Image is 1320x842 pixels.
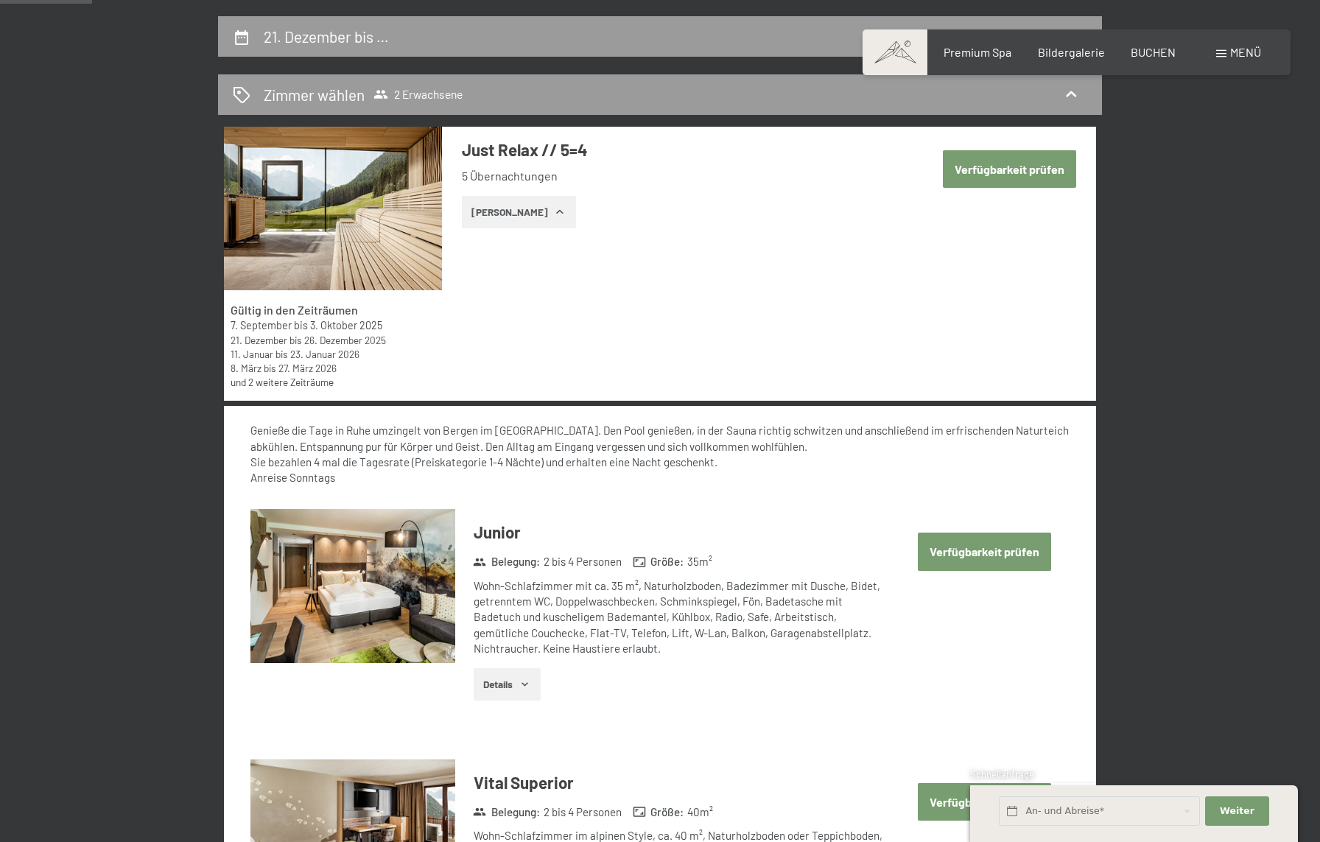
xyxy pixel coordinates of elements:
a: Bildergalerie [1038,45,1105,59]
strong: Belegung : [473,804,540,820]
a: Premium Spa [944,45,1011,59]
h3: Vital Superior [474,771,885,794]
span: Schnellanfrage [970,768,1034,780]
h3: Just Relax // 5=4 [462,138,900,161]
button: [PERSON_NAME] [462,196,576,228]
h2: 21. Dezember bis … [264,27,389,46]
span: Weiter [1220,804,1254,818]
div: bis [231,347,435,361]
div: bis [231,318,435,333]
span: 2 bis 4 Personen [544,804,622,820]
time: 11.01.2026 [231,348,273,360]
strong: Größe : [633,804,684,820]
span: 35 m² [687,554,712,569]
h2: Zimmer wählen [264,84,365,105]
time: 08.03.2026 [231,362,261,374]
span: Menü [1230,45,1261,59]
div: Genieße die Tage in Ruhe umzingelt von Bergen im [GEOGRAPHIC_DATA]. Den Pool genießen, in der Sau... [250,423,1070,485]
strong: Größe : [633,554,684,569]
button: Weiter [1205,796,1268,827]
button: Verfügbarkeit prüfen [918,533,1051,570]
strong: Belegung : [473,554,540,569]
button: Verfügbarkeit prüfen [918,783,1051,821]
time: 26.12.2025 [304,334,386,346]
button: Details [474,668,541,701]
h3: Junior [474,521,885,544]
a: BUCHEN [1131,45,1176,59]
strong: Gültig in den Zeiträumen [231,303,358,317]
div: Wohn-Schlafzimmer mit ca. 35 m², Naturholzboden, Badezimmer mit Dusche, Bidet, getrenntem WC, Dop... [474,578,885,656]
time: 27.03.2026 [278,362,337,374]
span: 40 m² [687,804,713,820]
time: 23.01.2026 [290,348,359,360]
time: 21.12.2025 [231,334,287,346]
li: 5 Übernachtungen [462,168,900,184]
div: bis [231,361,435,375]
time: 07.09.2025 [231,319,292,331]
span: 2 Erwachsene [373,87,463,102]
span: 2 bis 4 Personen [544,554,622,569]
div: bis [231,333,435,347]
button: Verfügbarkeit prüfen [943,150,1076,188]
a: und 2 weitere Zeiträume [231,376,334,388]
time: 03.10.2025 [310,319,382,331]
img: mss_renderimg.php [224,127,442,290]
img: mss_renderimg.php [250,509,455,663]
